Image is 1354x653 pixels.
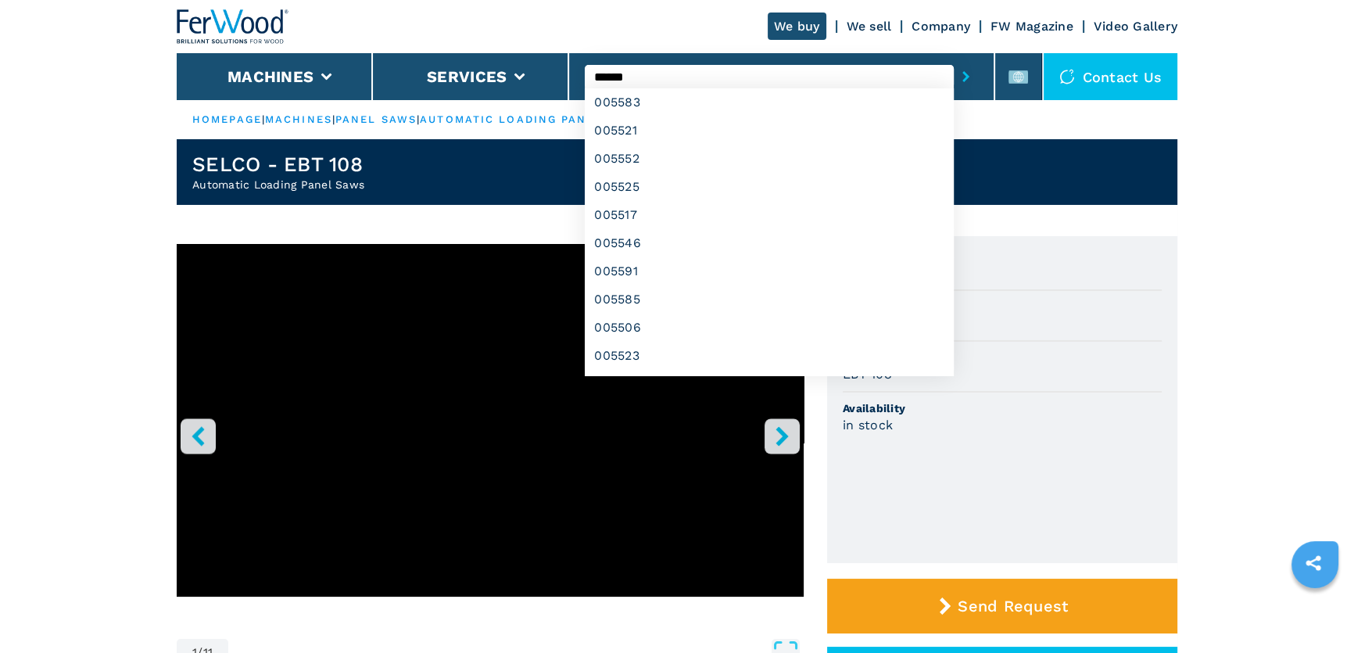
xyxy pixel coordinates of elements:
div: Go to Slide 1 [177,244,804,623]
button: submit-button [954,59,978,95]
span: Code [843,248,1162,264]
div: 005521 [585,117,953,145]
span: Availability [843,400,1162,416]
h2: Automatic Loading Panel Saws [192,177,364,192]
a: Company [912,19,970,34]
h1: SELCO - EBT 108 [192,152,364,177]
button: left-button [181,418,216,454]
div: 005591 [585,257,953,285]
a: Video Gallery [1094,19,1177,34]
img: Ferwood [177,9,289,44]
button: Send Request [827,579,1177,633]
img: Contact us [1059,69,1075,84]
a: sharethis [1294,544,1333,583]
button: right-button [765,418,800,454]
h3: in stock [843,416,893,434]
span: | [332,113,335,125]
span: Send Request [958,597,1068,615]
div: 005583 [585,88,953,117]
div: 005585 [585,285,953,314]
a: panel saws [335,113,417,125]
iframe: Chat [1288,583,1342,641]
div: 005517 [585,201,953,229]
div: Contact us [1044,53,1178,100]
div: 005525 [585,173,953,201]
a: HOMEPAGE [192,113,262,125]
button: Machines [227,67,313,86]
a: machines [265,113,332,125]
button: Services [427,67,507,86]
a: We buy [768,13,826,40]
span: | [417,113,420,125]
a: We sell [847,19,892,34]
iframe: Sezionatrice carico automatico in azione - SELCO EBT 108 - Ferwoodgroup - 006842 [177,244,804,597]
div: 005546 [585,229,953,257]
div: 005523 [585,342,953,370]
a: FW Magazine [990,19,1073,34]
span: Model [843,350,1162,365]
div: 005552 [585,145,953,173]
a: automatic loading panel saws [420,113,643,125]
span: Brand [843,299,1162,314]
div: 005506 [585,314,953,342]
span: | [262,113,265,125]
